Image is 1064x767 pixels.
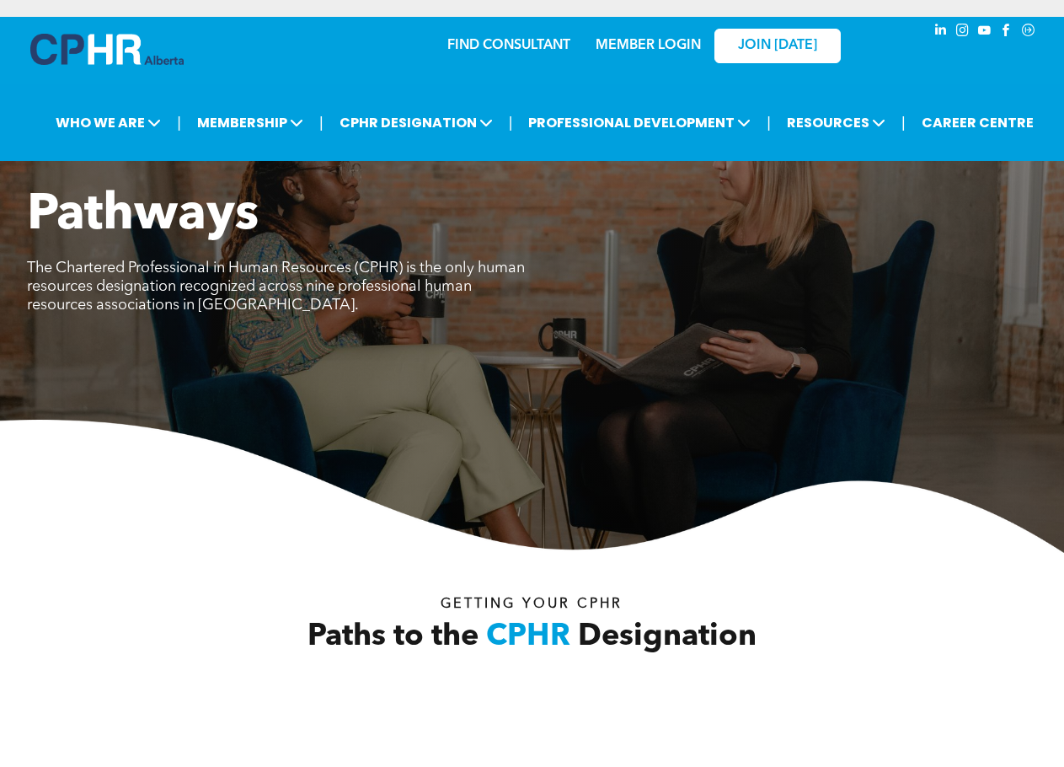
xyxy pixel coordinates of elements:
span: JOIN [DATE] [738,38,817,54]
a: facebook [997,21,1016,44]
span: MEMBERSHIP [192,107,308,138]
a: MEMBER LOGIN [596,39,701,52]
a: linkedin [932,21,950,44]
span: CPHR DESIGNATION [334,107,498,138]
li: | [509,105,513,140]
span: CPHR [486,622,570,652]
span: Getting your Cphr [441,598,623,611]
a: JOIN [DATE] [714,29,841,63]
span: WHO WE ARE [51,107,166,138]
span: Designation [578,622,757,652]
li: | [319,105,323,140]
span: Paths to the [307,622,479,652]
span: PROFESSIONAL DEVELOPMENT [523,107,756,138]
span: RESOURCES [782,107,890,138]
span: The Chartered Professional in Human Resources (CPHR) is the only human resources designation reco... [27,260,525,313]
a: Social network [1019,21,1038,44]
li: | [901,105,906,140]
a: instagram [954,21,972,44]
span: Pathways [27,190,259,241]
a: CAREER CENTRE [917,107,1039,138]
li: | [177,105,181,140]
li: | [767,105,771,140]
img: A blue and white logo for cp alberta [30,34,184,65]
a: FIND CONSULTANT [447,39,570,52]
a: youtube [976,21,994,44]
